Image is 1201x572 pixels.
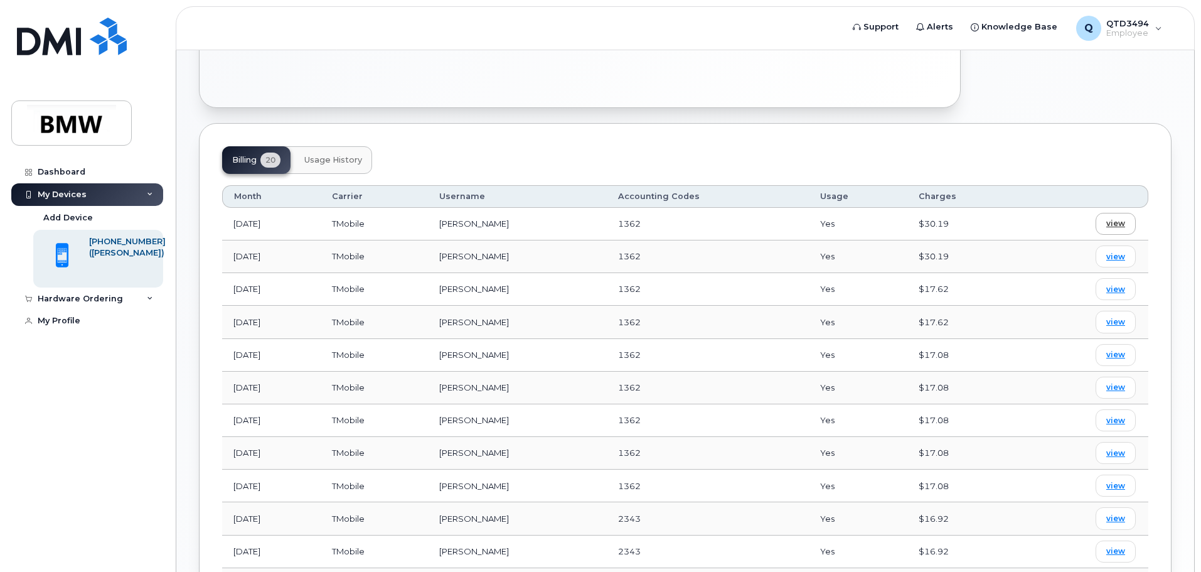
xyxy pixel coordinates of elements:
td: TMobile [321,470,428,502]
span: view [1106,415,1125,426]
td: Yes [809,339,907,372]
div: $16.92 [919,513,1013,525]
span: view [1106,284,1125,295]
td: TMobile [321,502,428,535]
iframe: Messenger Launcher [1146,517,1192,563]
span: 2343 [618,546,641,556]
span: 1362 [618,481,641,491]
span: 1362 [618,251,641,261]
span: 1362 [618,350,641,360]
th: Charges [907,185,1024,208]
div: $17.08 [919,382,1013,394]
td: Yes [809,404,907,437]
a: Knowledge Base [962,14,1066,40]
td: Yes [809,240,907,273]
td: [PERSON_NAME] [428,273,607,306]
td: Yes [809,502,907,535]
td: [PERSON_NAME] [428,306,607,338]
a: view [1096,344,1136,366]
td: TMobile [321,404,428,437]
span: view [1106,546,1125,557]
td: [DATE] [222,273,321,306]
td: TMobile [321,208,428,240]
div: $17.62 [919,316,1013,328]
div: $17.08 [919,349,1013,361]
span: 1362 [618,448,641,458]
span: view [1106,480,1125,492]
td: [PERSON_NAME] [428,502,607,535]
span: view [1106,382,1125,393]
td: [DATE] [222,306,321,338]
td: TMobile [321,273,428,306]
td: [PERSON_NAME] [428,437,607,470]
div: $16.92 [919,546,1013,558]
th: Usage [809,185,907,208]
td: [DATE] [222,502,321,535]
td: TMobile [321,240,428,273]
td: [PERSON_NAME] [428,240,607,273]
td: TMobile [321,306,428,338]
span: 1362 [618,317,641,327]
span: Knowledge Base [981,21,1057,33]
td: Yes [809,470,907,502]
td: Yes [809,273,907,306]
a: view [1096,541,1136,563]
th: Month [222,185,321,208]
span: QTD3494 [1106,18,1149,28]
td: [DATE] [222,404,321,437]
div: $17.62 [919,283,1013,295]
div: $17.08 [919,414,1013,426]
td: [PERSON_NAME] [428,208,607,240]
td: [DATE] [222,372,321,404]
span: view [1106,349,1125,360]
td: TMobile [321,339,428,372]
div: $30.19 [919,218,1013,230]
span: Usage History [304,155,362,165]
span: 1362 [618,284,641,294]
a: view [1096,311,1136,333]
td: TMobile [321,536,428,568]
a: view [1096,409,1136,431]
th: Accounting Codes [607,185,809,208]
div: $30.19 [919,251,1013,262]
span: view [1106,218,1125,229]
a: view [1096,507,1136,529]
span: view [1106,448,1125,459]
td: TMobile [321,437,428,470]
td: [DATE] [222,208,321,240]
td: Yes [809,437,907,470]
div: QTD3494 [1067,16,1171,41]
td: Yes [809,536,907,568]
td: [PERSON_NAME] [428,404,607,437]
span: view [1106,513,1125,524]
td: [DATE] [222,339,321,372]
td: [PERSON_NAME] [428,470,607,502]
td: [PERSON_NAME] [428,372,607,404]
th: Carrier [321,185,428,208]
td: [PERSON_NAME] [428,536,607,568]
a: view [1096,442,1136,464]
a: view [1096,377,1136,399]
span: view [1106,251,1125,262]
th: Username [428,185,607,208]
span: 1362 [618,415,641,425]
a: view [1096,475,1136,497]
td: [DATE] [222,437,321,470]
span: Support [863,21,899,33]
span: Q [1084,21,1093,36]
a: Alerts [907,14,962,40]
span: Employee [1106,28,1149,38]
td: [DATE] [222,536,321,568]
td: [DATE] [222,470,321,502]
td: Yes [809,306,907,338]
a: view [1096,278,1136,300]
td: [PERSON_NAME] [428,339,607,372]
span: 1362 [618,382,641,392]
td: Yes [809,208,907,240]
a: view [1096,213,1136,235]
span: 1362 [618,219,641,229]
a: Support [844,14,907,40]
a: view [1096,246,1136,267]
span: Alerts [927,21,953,33]
span: 2343 [618,514,641,524]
